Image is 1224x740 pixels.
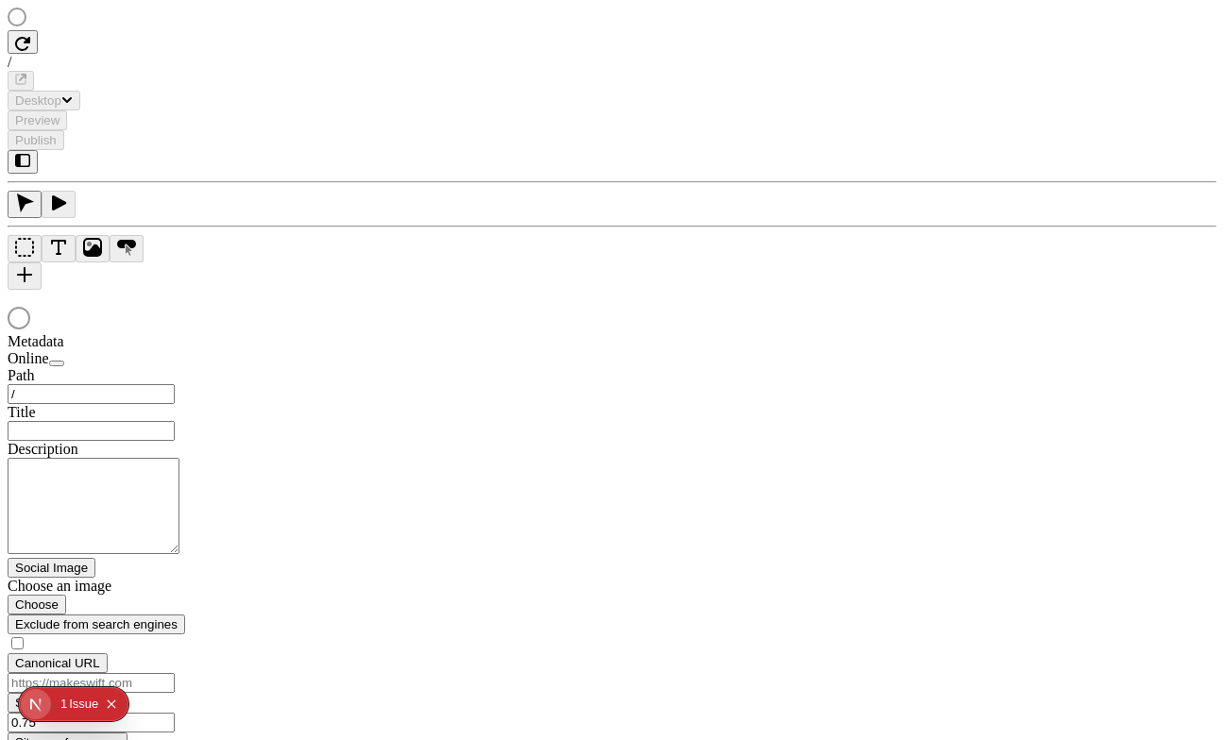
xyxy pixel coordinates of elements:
[8,404,36,420] span: Title
[8,54,1216,71] div: /
[110,235,144,262] button: Button
[8,333,234,350] div: Metadata
[8,441,78,457] span: Description
[8,350,49,366] span: Online
[76,235,110,262] button: Image
[15,656,100,670] span: Canonical URL
[15,561,88,575] span: Social Image
[8,91,80,110] button: Desktop
[8,558,95,578] button: Social Image
[8,235,42,262] button: Box
[8,595,66,614] button: Choose
[15,617,178,631] span: Exclude from search engines
[8,653,108,673] button: Canonical URL
[8,130,64,150] button: Publish
[8,110,67,130] button: Preview
[8,614,185,634] button: Exclude from search engines
[8,693,110,713] button: Sitemap priority
[15,133,57,147] span: Publish
[15,113,59,127] span: Preview
[8,367,34,383] span: Path
[8,578,234,595] div: Choose an image
[8,673,175,693] input: https://makeswift.com
[42,235,76,262] button: Text
[15,597,59,612] span: Choose
[15,696,103,710] span: Sitemap priority
[15,93,61,108] span: Desktop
